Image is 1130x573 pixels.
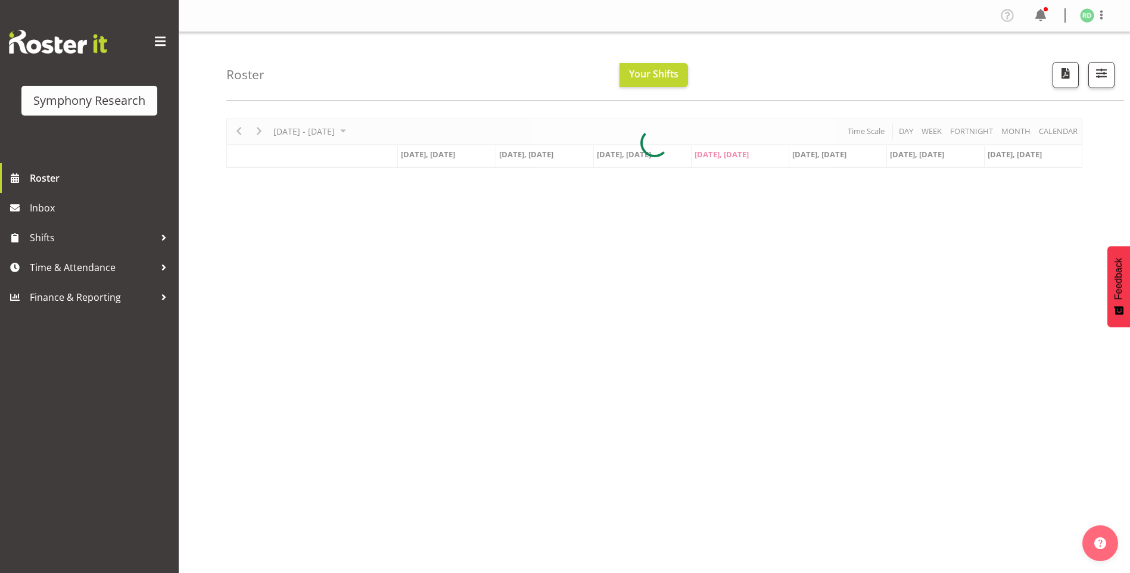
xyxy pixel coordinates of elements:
img: Rosterit website logo [9,30,107,54]
button: Filter Shifts [1088,62,1115,88]
span: Finance & Reporting [30,288,155,306]
div: Symphony Research [33,92,145,110]
span: Shifts [30,229,155,247]
span: Feedback [1113,258,1124,300]
img: reena-docker5425.jpg [1080,8,1094,23]
h4: Roster [226,68,264,82]
span: Inbox [30,199,173,217]
span: Time & Attendance [30,259,155,276]
button: Download a PDF of the roster according to the set date range. [1053,62,1079,88]
button: Your Shifts [620,63,688,87]
img: help-xxl-2.png [1094,537,1106,549]
button: Feedback - Show survey [1107,246,1130,327]
span: Roster [30,169,173,187]
span: Your Shifts [629,67,678,80]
